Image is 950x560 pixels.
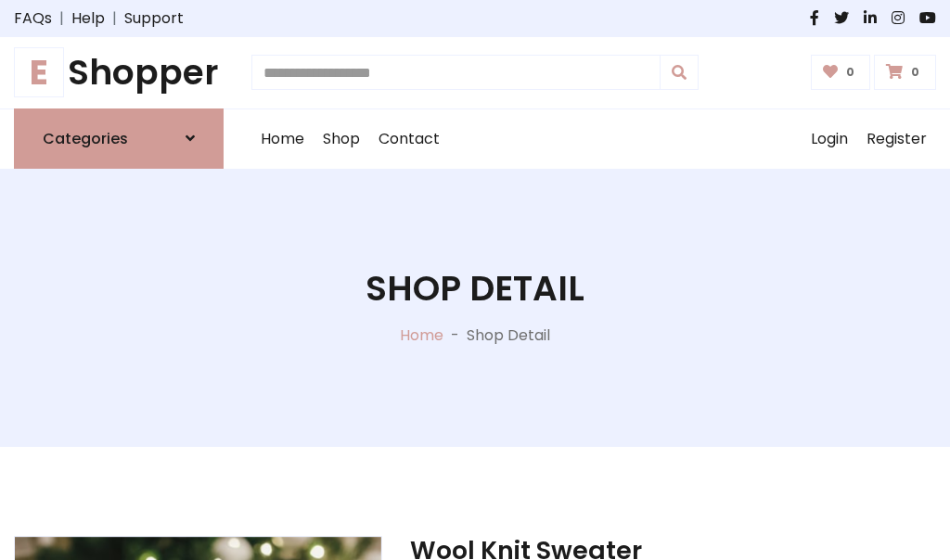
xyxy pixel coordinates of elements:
span: 0 [906,64,924,81]
a: EShopper [14,52,224,94]
a: Home [400,325,443,346]
a: Contact [369,109,449,169]
span: E [14,47,64,97]
a: 0 [874,55,936,90]
span: | [105,7,124,30]
h6: Categories [43,130,128,147]
span: 0 [841,64,859,81]
p: Shop Detail [467,325,550,347]
a: FAQs [14,7,52,30]
a: 0 [811,55,871,90]
a: Support [124,7,184,30]
h1: Shop Detail [366,268,584,310]
a: Register [857,109,936,169]
a: Login [802,109,857,169]
a: Help [71,7,105,30]
h1: Shopper [14,52,224,94]
span: | [52,7,71,30]
p: - [443,325,467,347]
a: Home [251,109,314,169]
a: Categories [14,108,224,169]
a: Shop [314,109,369,169]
